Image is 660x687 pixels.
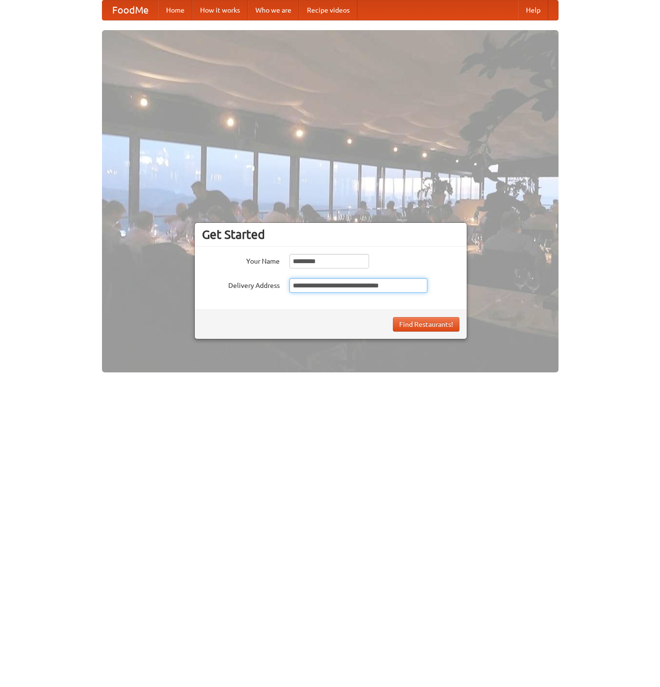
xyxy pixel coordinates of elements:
label: Delivery Address [202,278,280,290]
h3: Get Started [202,227,459,242]
a: Home [158,0,192,20]
a: Who we are [248,0,299,20]
a: Recipe videos [299,0,357,20]
a: Help [518,0,548,20]
a: How it works [192,0,248,20]
label: Your Name [202,254,280,266]
a: FoodMe [102,0,158,20]
button: Find Restaurants! [393,317,459,332]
